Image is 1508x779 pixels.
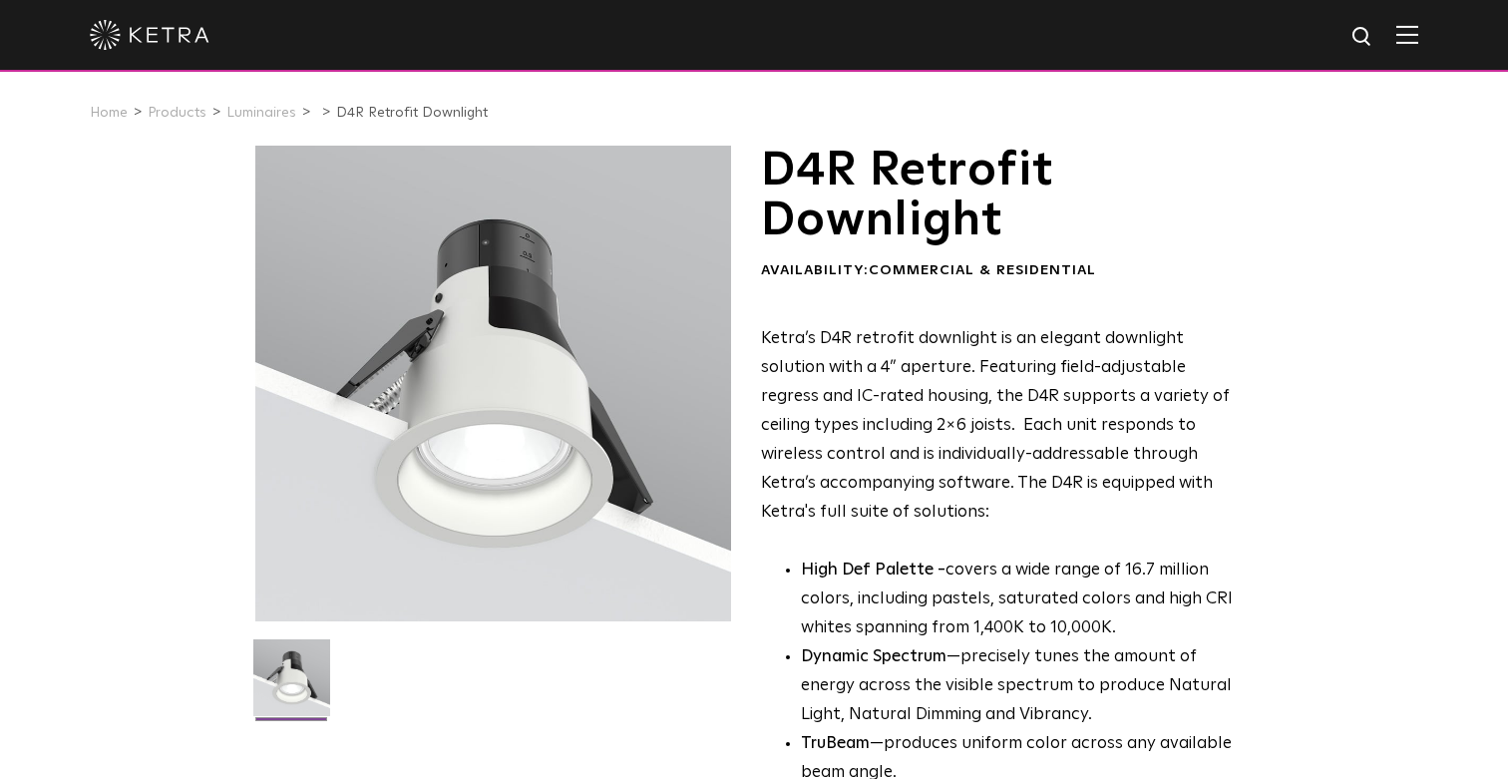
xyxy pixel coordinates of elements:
span: Commercial & Residential [869,263,1096,277]
strong: Dynamic Spectrum [801,648,946,665]
a: Home [90,106,128,120]
strong: TruBeam [801,735,870,752]
p: covers a wide range of 16.7 million colors, including pastels, saturated colors and high CRI whit... [801,557,1247,643]
p: Ketra’s D4R retrofit downlight is an elegant downlight solution with a 4” aperture. Featuring fie... [761,325,1247,527]
div: Availability: [761,261,1247,281]
li: —precisely tunes the amount of energy across the visible spectrum to produce Natural Light, Natur... [801,643,1247,730]
a: D4R Retrofit Downlight [336,106,488,120]
strong: High Def Palette - [801,562,945,579]
img: search icon [1350,25,1375,50]
img: D4R Retrofit Downlight [253,639,330,731]
img: ketra-logo-2019-white [90,20,209,50]
h1: D4R Retrofit Downlight [761,146,1247,246]
img: Hamburger%20Nav.svg [1396,25,1418,44]
a: Luminaires [226,106,296,120]
a: Products [148,106,206,120]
